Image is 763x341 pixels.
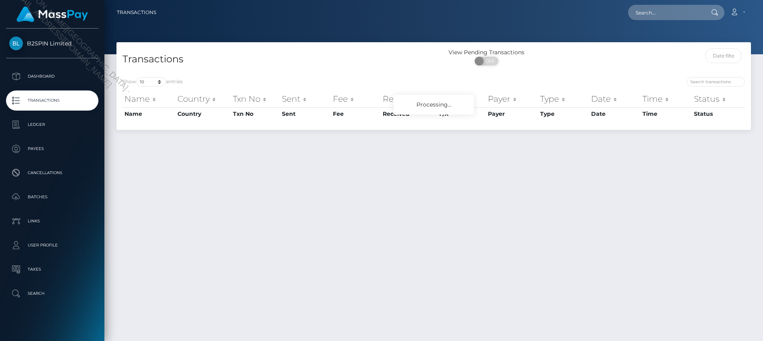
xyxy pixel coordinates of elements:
th: Sent [280,107,331,120]
th: Status [692,107,745,120]
a: Transactions [6,90,98,111]
a: Dashboard [6,66,98,86]
th: Payer [486,91,538,107]
a: Batches [6,187,98,207]
img: MassPay Logo [16,6,88,22]
th: Fee [331,91,381,107]
img: B2SPIN Limited [9,37,23,50]
p: Transactions [9,94,95,107]
a: User Profile [6,235,98,255]
th: Payer [486,107,538,120]
th: Date [589,91,641,107]
span: OFF [479,57,499,66]
th: Type [538,91,589,107]
div: View Pending Transactions [434,48,539,57]
p: Search [9,288,95,300]
p: Taxes [9,263,95,275]
th: Sent [280,91,331,107]
th: F/X [437,91,486,107]
a: Taxes [6,259,98,279]
p: Ledger [9,119,95,131]
h4: Transactions [122,52,428,66]
th: Date [589,107,641,120]
th: Type [538,107,589,120]
th: Status [692,91,745,107]
th: Time [641,107,692,120]
th: Country [175,91,231,107]
a: Search [6,283,98,304]
label: Show entries [122,77,183,86]
th: Txn No [231,91,280,107]
select: Showentries [136,77,166,86]
th: Received [381,91,437,107]
th: Received [381,107,437,120]
input: Search transactions [687,77,745,86]
a: Transactions [117,4,156,21]
p: User Profile [9,239,95,251]
p: Dashboard [9,70,95,82]
p: Links [9,215,95,227]
a: Cancellations [6,163,98,183]
th: Fee [331,107,381,120]
p: Payees [9,143,95,155]
input: Date filter [705,48,742,63]
p: Batches [9,191,95,203]
th: Name [122,91,175,107]
th: Name [122,107,175,120]
span: B2SPIN Limited [6,40,98,47]
p: Cancellations [9,167,95,179]
th: Time [641,91,692,107]
a: Payees [6,139,98,159]
div: Processing... [394,95,474,115]
th: Country [175,107,231,120]
th: Txn No [231,107,280,120]
input: Search... [628,5,704,20]
a: Ledger [6,115,98,135]
a: Links [6,211,98,231]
